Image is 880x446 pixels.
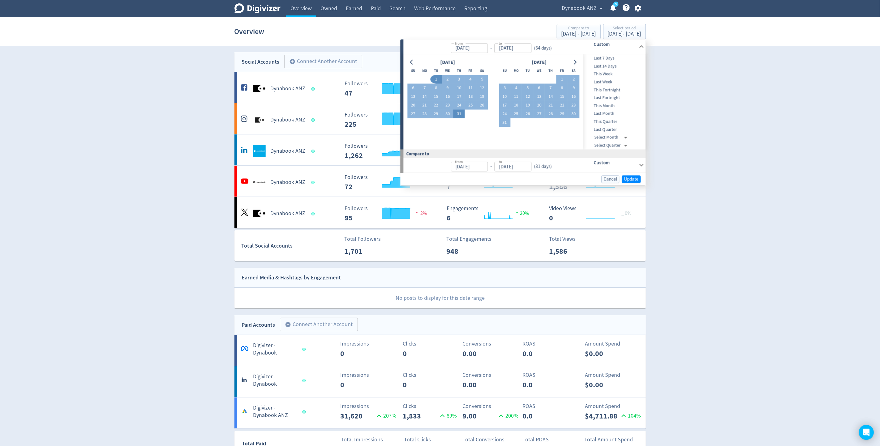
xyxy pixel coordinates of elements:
button: 23 [568,101,579,110]
button: 19 [522,101,534,110]
p: Total ROAS [523,435,579,444]
th: Saturday [476,66,488,75]
h5: Digivizer - Dynabook [253,373,297,388]
button: 24 [453,101,465,110]
span: Update [624,177,639,181]
p: 0.00 [462,379,498,390]
p: 104 % [620,412,641,420]
div: from-to(64 days)Custom [404,54,646,150]
span: This Quarter [583,118,645,125]
span: Cancel [604,177,617,181]
button: 13 [534,92,545,101]
button: 5 [476,75,488,84]
h1: Overview [234,22,264,41]
svg: Video Views 0 [546,206,639,222]
div: Last Fortnight [583,94,645,102]
p: Impressions [340,340,396,348]
p: 948 [446,246,482,257]
button: 22 [430,101,442,110]
button: 12 [476,84,488,92]
a: Digivizer - DynabookImpressions0Clicks0Conversions0.00ROAS0.0Amount Spend$0.00 [234,366,646,397]
th: Monday [419,66,430,75]
div: Last Quarter [583,125,645,134]
button: 3 [453,75,465,84]
h5: Dynabook ANZ [271,210,306,217]
button: 30 [568,110,579,118]
p: No posts to display for this date range [235,288,646,308]
h5: Digivizer - Dynabook [253,342,297,357]
text: 5 [615,2,616,6]
th: Thursday [545,66,556,75]
button: 11 [465,84,476,92]
button: 21 [419,101,430,110]
span: This Week [583,71,645,78]
svg: Engagements 6 [444,206,537,222]
th: Wednesday [534,66,545,75]
div: from-to(31 days)Custom [404,158,646,173]
svg: Followers --- [341,206,434,222]
button: 4 [465,75,476,84]
a: Connect Another Account [280,56,362,68]
button: 20 [534,101,545,110]
th: Thursday [453,66,465,75]
p: Amount Spend [585,402,641,410]
th: Saturday [568,66,579,75]
div: Select period [608,26,641,31]
div: [DATE] [530,58,548,66]
button: 6 [407,84,419,92]
span: add_circle [285,321,291,328]
div: Last 7 Days [583,54,645,62]
div: Last 14 Days [583,62,645,70]
th: Sunday [407,66,419,75]
p: 1,833 [403,410,438,422]
span: 2% [414,210,427,216]
p: Clicks [403,340,459,348]
button: 11 [510,92,522,101]
button: Connect Another Account [284,55,362,68]
a: 5 [613,2,619,7]
div: This Fortnight [583,86,645,94]
button: 28 [419,110,430,118]
a: Dynabook ANZ undefinedDynabook ANZ Followers --- Followers 95 2% Engagements 6 Engagements 6 20% ... [234,197,646,228]
span: expand_more [599,6,604,11]
span: add_circle [290,58,296,65]
svg: Followers --- [341,174,434,191]
button: 8 [430,84,442,92]
span: Last 7 Days [583,55,645,62]
div: from-to(64 days)Custom [404,40,646,54]
button: Dynabook ANZ [560,3,604,13]
div: Last Week [583,78,645,86]
p: $4,711.88 [585,410,620,422]
p: Total Views [549,235,585,243]
img: Dynabook ANZ undefined [253,114,266,126]
p: Amount Spend [585,340,641,348]
p: ROAS [522,340,578,348]
button: 15 [556,92,568,101]
p: 89 % [438,412,457,420]
h5: Digivizer - Dynabook ANZ [253,404,297,419]
p: 31,620 [340,410,375,422]
span: 20% [514,210,529,216]
button: 6 [534,84,545,92]
p: 9.00 [462,410,497,422]
button: 3 [499,84,510,92]
button: 1 [556,75,568,84]
p: 0.0 [522,410,558,422]
button: 5 [522,84,534,92]
button: 19 [476,92,488,101]
p: Total Clicks [404,435,460,444]
p: 0 [403,348,438,359]
img: negative-performance.svg [414,210,420,215]
p: 0.00 [462,348,498,359]
div: [DATE] - [DATE] [561,31,596,37]
p: Total Engagements [446,235,492,243]
div: This Week [583,70,645,78]
button: 27 [407,110,419,118]
span: Dynabook ANZ [562,3,597,13]
p: ROAS [522,371,578,379]
p: 200 % [497,412,518,420]
th: Sunday [499,66,510,75]
button: 18 [465,92,476,101]
h5: Dynabook ANZ [271,116,306,124]
label: from [455,40,463,46]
